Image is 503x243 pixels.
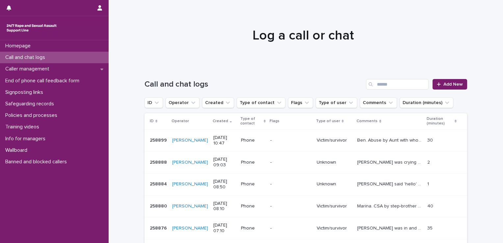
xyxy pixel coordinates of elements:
[213,201,236,212] p: [DATE] 08:10
[317,203,352,209] p: Victim/survivor
[202,97,234,108] button: Created
[317,226,352,231] p: Victim/survivor
[357,158,423,165] p: Caller was crying and said she felt very emotional, explained I would be unable to offer her the ...
[240,115,262,127] p: Type of contact
[288,97,313,108] button: Flags
[166,97,199,108] button: Operator
[357,118,378,125] p: Comments
[357,180,423,187] p: Caller said 'hello' then hung up when I started my greeting.
[241,203,265,209] p: Phone
[3,159,72,165] p: Banned and blocked callers
[270,226,311,231] p: -
[357,136,423,143] p: Ben. Abuse by Aunt with whom he lives. believes on one occasion this was directed via phone by hi...
[241,160,265,165] p: Phone
[3,89,48,95] p: Signposting links
[145,97,163,108] button: ID
[172,118,189,125] p: Operator
[317,160,352,165] p: Unknown
[172,181,208,187] a: [PERSON_NAME]
[145,129,467,151] tr: 258899258899 [PERSON_NAME] [DATE] 10:47Phone-Victim/survivorBen. Abuse by Aunt with whom he lives...
[270,138,311,143] p: -
[433,79,467,90] a: Add New
[142,28,464,43] h1: Log a call or chat
[145,151,467,174] tr: 258888258888 [PERSON_NAME] [DATE] 09:03Phone-Unknown[PERSON_NAME] was crying and said she felt ve...
[427,115,453,127] p: Duration (minutes)
[145,80,363,89] h1: Call and chat logs
[427,158,431,165] p: 2
[270,181,311,187] p: -
[270,160,311,165] p: -
[317,138,352,143] p: Victim/survivor
[360,97,397,108] button: Comments
[270,203,311,209] p: -
[213,135,236,146] p: [DATE] 10:47
[241,226,265,231] p: Phone
[316,97,357,108] button: Type of user
[3,136,51,142] p: Info for managers
[3,78,85,84] p: End of phone call feedback form
[150,118,154,125] p: ID
[213,157,236,168] p: [DATE] 09:03
[3,112,63,119] p: Policies and processes
[150,158,168,165] p: 258888
[443,82,463,87] span: Add New
[427,136,434,143] p: 30
[150,136,168,143] p: 258899
[145,195,467,217] tr: 258880258880 [PERSON_NAME] [DATE] 08:10Phone-Victim/survivorMarina. CSA by step-brother aged [DEM...
[427,180,430,187] p: 1
[316,118,340,125] p: Type of user
[150,202,168,209] p: 258880
[3,43,36,49] p: Homepage
[357,202,423,209] p: Marina. CSA by step-brother aged 10-15 and by step-grandfather aged 10. Bi-polar and physical hea...
[172,226,208,231] a: [PERSON_NAME]
[213,179,236,190] p: [DATE] 08:50
[3,124,44,130] p: Training videos
[241,181,265,187] p: Phone
[172,160,208,165] a: [PERSON_NAME]
[427,224,434,231] p: 35
[357,224,423,231] p: Caller was in and out of flashback throughout the call.
[213,223,236,234] p: [DATE] 07:10
[3,66,55,72] p: Caller management
[237,97,285,108] button: Type of contact
[366,79,429,90] input: Search
[172,138,208,143] a: [PERSON_NAME]
[270,118,279,125] p: Flags
[172,203,208,209] a: [PERSON_NAME]
[400,97,453,108] button: Duration (minutes)
[5,21,58,35] img: rhQMoQhaT3yELyF149Cw
[317,181,352,187] p: Unknown
[241,138,265,143] p: Phone
[3,147,33,153] p: Wallboard
[145,217,467,239] tr: 258876258876 [PERSON_NAME] [DATE] 07:10Phone-Victim/survivor[PERSON_NAME] was in and out of flash...
[3,54,50,61] p: Call and chat logs
[3,101,59,107] p: Safeguarding records
[150,224,168,231] p: 258876
[427,202,435,209] p: 40
[150,180,168,187] p: 258884
[213,118,228,125] p: Created
[145,173,467,195] tr: 258884258884 [PERSON_NAME] [DATE] 08:50Phone-Unknown[PERSON_NAME] said 'hello' then hung up when ...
